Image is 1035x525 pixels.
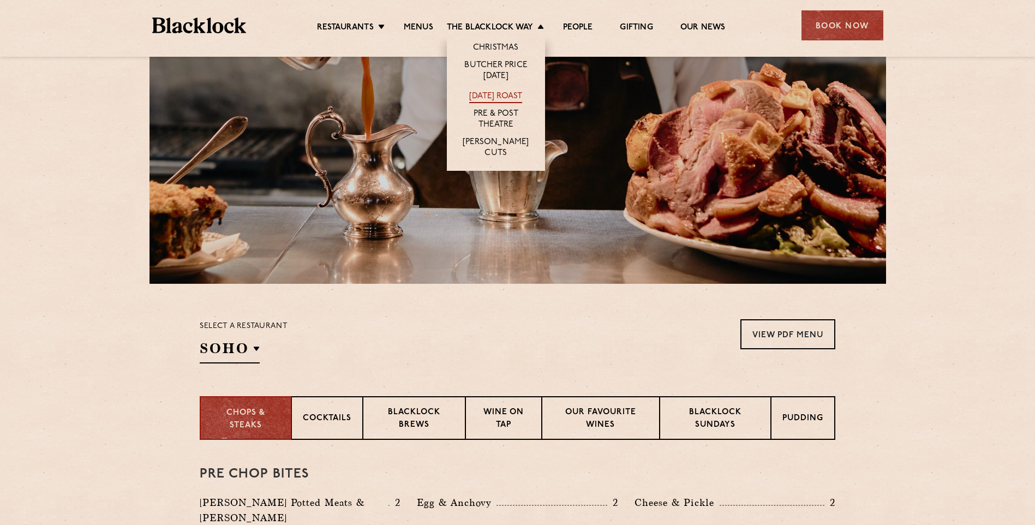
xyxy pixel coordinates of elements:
p: Blacklock Sundays [671,407,759,432]
a: Our News [680,22,726,34]
p: 2 [824,496,835,510]
p: 2 [390,496,400,510]
p: 2 [607,496,618,510]
a: Gifting [620,22,653,34]
p: Cheese & Pickle [635,495,720,510]
p: Blacklock Brews [374,407,454,432]
h2: SOHO [200,339,260,363]
a: People [563,22,593,34]
a: The Blacklock Way [447,22,533,34]
p: Pudding [782,413,823,426]
p: Our favourite wines [553,407,648,432]
a: Restaurants [317,22,374,34]
a: Butcher Price [DATE] [458,60,534,83]
p: Chops & Steaks [212,407,280,432]
a: View PDF Menu [740,319,835,349]
a: Menus [404,22,433,34]
p: Egg & Anchovy [417,495,496,510]
div: Book Now [801,10,883,40]
h3: Pre Chop Bites [200,467,835,481]
p: Wine on Tap [477,407,530,432]
a: [DATE] Roast [469,91,522,103]
img: BL_Textured_Logo-footer-cropped.svg [152,17,247,33]
p: Cocktails [303,413,351,426]
a: Pre & Post Theatre [458,109,534,132]
a: [PERSON_NAME] Cuts [458,137,534,160]
p: Select a restaurant [200,319,288,333]
a: Christmas [473,43,519,55]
